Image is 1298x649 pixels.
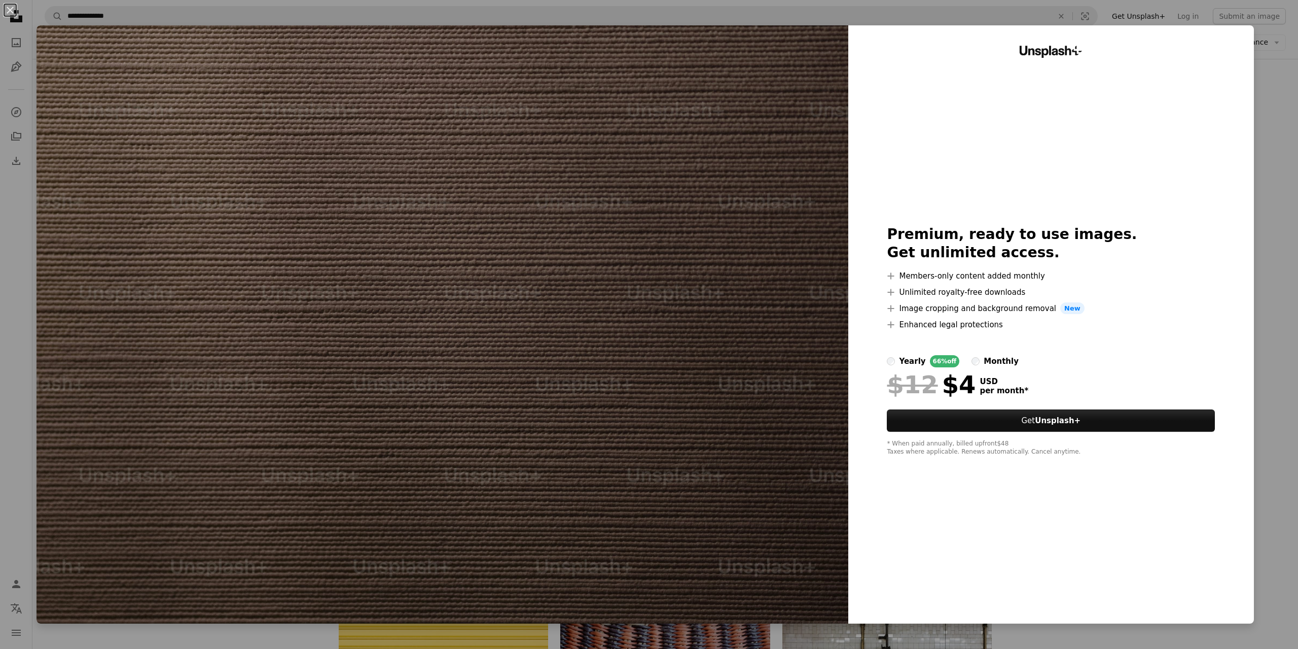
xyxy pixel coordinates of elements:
[887,319,1215,331] li: Enhanced legal protections
[930,355,960,367] div: 66% off
[1035,416,1080,425] strong: Unsplash+
[984,355,1019,367] div: monthly
[887,371,938,398] span: $12
[1060,302,1085,315] span: New
[899,355,925,367] div: yearly
[980,386,1028,395] span: per month *
[887,409,1215,432] button: GetUnsplash+
[887,440,1215,456] div: * When paid annually, billed upfront $48 Taxes where applicable. Renews automatically. Cancel any...
[980,377,1028,386] span: USD
[887,302,1215,315] li: Image cropping and background removal
[887,270,1215,282] li: Members-only content added monthly
[887,286,1215,298] li: Unlimited royalty-free downloads
[887,357,895,365] input: yearly66%off
[887,225,1215,262] h2: Premium, ready to use images. Get unlimited access.
[887,371,976,398] div: $4
[971,357,980,365] input: monthly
